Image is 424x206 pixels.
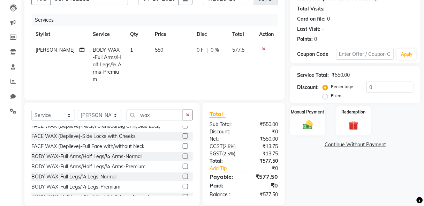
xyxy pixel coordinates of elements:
[206,46,208,54] span: |
[332,72,350,79] div: ₹550.00
[204,191,244,198] div: Balance :
[204,172,244,181] div: Payable:
[244,172,283,181] div: ₹577.50
[31,153,142,160] div: BODY WAX-Full Arms/Half Legs/¾ Arms-Normal
[210,143,222,149] span: CGST
[255,27,278,42] th: Action
[244,135,283,143] div: ₹550.00
[314,36,317,43] div: 0
[327,15,330,23] div: 0
[197,46,204,54] span: 0 F
[291,109,325,115] label: Manual Payment
[244,157,283,165] div: ₹577.50
[32,14,283,27] div: Services
[31,27,89,42] th: Stylist
[31,143,144,150] div: FACE WAX (Depileve)-Full Face with/without Neck
[232,47,244,53] span: 577.5
[297,36,313,43] div: Points:
[244,121,283,128] div: ₹550.00
[297,15,326,23] div: Card on file:
[204,135,244,143] div: Net:
[31,163,145,170] div: BODY WAX-Full Arms/Half Legs/¾ Arms-Premium
[204,143,244,150] div: ( )
[36,47,75,53] span: [PERSON_NAME]
[228,27,255,42] th: Total
[210,150,222,157] span: SGST
[31,183,120,191] div: BODY WAX-Full Legs/¾ Legs-Premium
[151,27,192,42] th: Price
[297,5,325,13] div: Total Visits:
[244,128,283,135] div: ₹0
[336,49,394,60] input: Enter Offer / Coupon Code
[297,84,319,91] div: Discount:
[331,93,341,99] label: Fixed
[300,119,316,131] img: _cash.svg
[204,181,244,190] div: Paid:
[204,157,244,165] div: Total:
[204,165,250,172] a: Add Tip
[331,83,353,90] label: Percentage
[297,51,336,58] div: Coupon Code
[204,150,244,157] div: ( )
[210,110,226,118] span: Total
[93,47,121,82] span: BODY WAX-Full Arms/Half Legs/¾ Arms-Premium
[297,25,320,33] div: Last Visit:
[244,191,283,198] div: ₹577.50
[244,150,283,157] div: ₹13.75
[250,165,283,172] div: ₹0
[204,121,244,128] div: Sub Total:
[297,72,329,79] div: Service Total:
[126,27,151,42] th: Qty
[322,25,324,33] div: -
[341,109,365,115] label: Redemption
[31,133,136,140] div: FACE WAX (Depileve)-Side Locks with Cheeks
[291,141,419,148] a: Continue Without Payment
[244,181,283,190] div: ₹0
[155,47,163,53] span: 550
[224,151,234,156] span: 2.5%
[31,173,116,181] div: BODY WAX-Full Legs/¾ Legs-Normal
[31,123,161,130] div: FACE WAX (Depileve)-Neck/Forehead/Big Chin/Side Lock/
[204,128,244,135] div: Discount:
[211,46,219,54] span: 0 %
[192,27,228,42] th: Disc
[224,144,234,149] span: 2.5%
[397,49,417,60] button: Apply
[244,143,283,150] div: ₹13.75
[89,27,126,42] th: Service
[346,119,362,132] img: _gift.svg
[130,47,133,53] span: 1
[127,110,183,120] input: Search or Scan
[31,193,149,201] div: BODY WAX-Half Front/Half Back/Half Arms-Normal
